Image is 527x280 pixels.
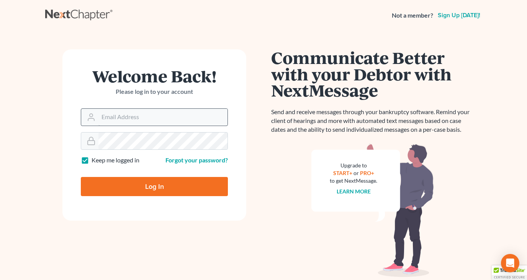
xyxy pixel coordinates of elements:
[354,170,359,176] span: or
[92,156,139,165] label: Keep me logged in
[81,68,228,84] h1: Welcome Back!
[165,156,228,164] a: Forgot your password?
[360,170,374,176] a: PRO+
[271,108,474,134] p: Send and receive messages through your bankruptcy software. Remind your client of hearings and mo...
[501,254,519,272] div: Open Intercom Messenger
[81,177,228,196] input: Log In
[81,87,228,96] p: Please log in to your account
[271,49,474,98] h1: Communicate Better with your Debtor with NextMessage
[492,265,527,280] div: TrustedSite Certified
[311,143,434,277] img: nextmessage_bg-59042aed3d76b12b5cd301f8e5b87938c9018125f34e5fa2b7a6b67550977c72.svg
[330,177,377,185] div: to get NextMessage.
[436,12,482,18] a: Sign up [DATE]!
[337,188,371,195] a: Learn more
[392,11,433,20] strong: Not a member?
[333,170,352,176] a: START+
[330,162,377,169] div: Upgrade to
[98,109,227,126] input: Email Address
